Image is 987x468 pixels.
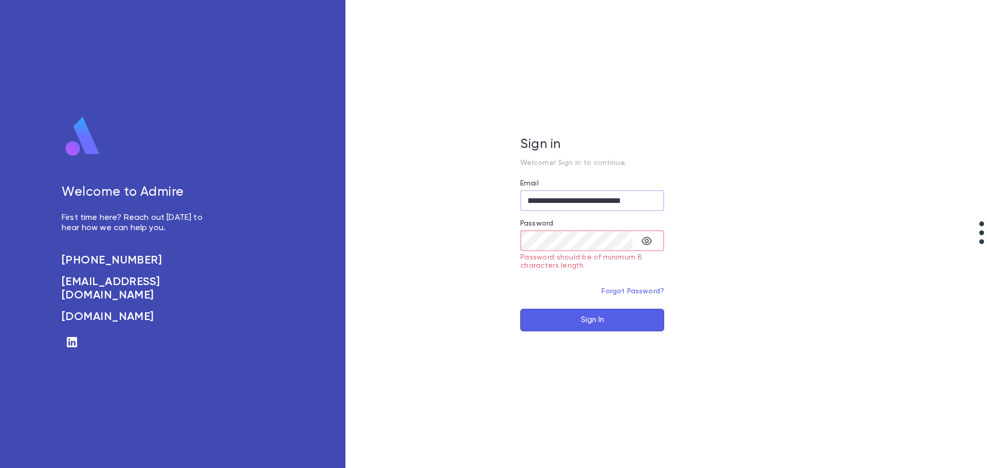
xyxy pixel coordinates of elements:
h5: Welcome to Admire [62,185,214,200]
a: Forgot Password? [601,288,664,295]
button: Sign In [520,309,664,331]
a: [PHONE_NUMBER] [62,254,214,267]
a: [EMAIL_ADDRESS][DOMAIN_NAME] [62,275,214,302]
p: First time here? Reach out [DATE] to hear how we can help you. [62,213,214,233]
label: Email [520,179,539,188]
h5: Sign in [520,137,664,153]
p: Welcome! Sign in to continue. [520,159,664,167]
button: toggle password visibility [636,231,657,251]
a: [DOMAIN_NAME] [62,310,214,324]
img: logo [62,116,104,157]
p: Password should be of minimum 8 characters length [520,253,657,270]
label: Password [520,219,553,228]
